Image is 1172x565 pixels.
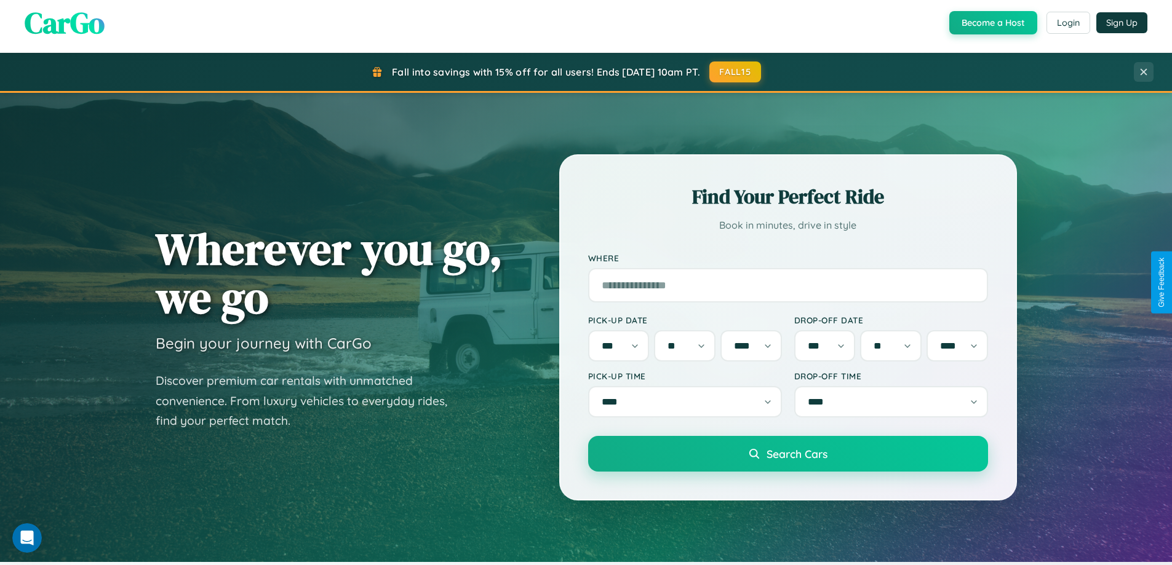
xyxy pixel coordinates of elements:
span: Search Cars [767,447,827,460]
div: Give Feedback [1157,258,1166,307]
p: Book in minutes, drive in style [588,216,988,234]
button: Search Cars [588,436,988,472]
span: CarGo [25,2,105,43]
label: Drop-off Date [794,315,988,325]
label: Pick-up Time [588,371,782,381]
h1: Wherever you go, we go [156,224,503,322]
iframe: Intercom live chat [12,523,42,553]
h3: Begin your journey with CarGo [156,334,372,352]
label: Pick-up Date [588,315,782,325]
h2: Find Your Perfect Ride [588,183,988,210]
label: Drop-off Time [794,371,988,381]
button: Become a Host [949,11,1037,34]
label: Where [588,253,988,263]
span: Fall into savings with 15% off for all users! Ends [DATE] 10am PT. [392,66,700,78]
button: FALL15 [709,61,761,82]
p: Discover premium car rentals with unmatched convenience. From luxury vehicles to everyday rides, ... [156,371,463,431]
button: Sign Up [1096,12,1147,33]
button: Login [1046,12,1090,34]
